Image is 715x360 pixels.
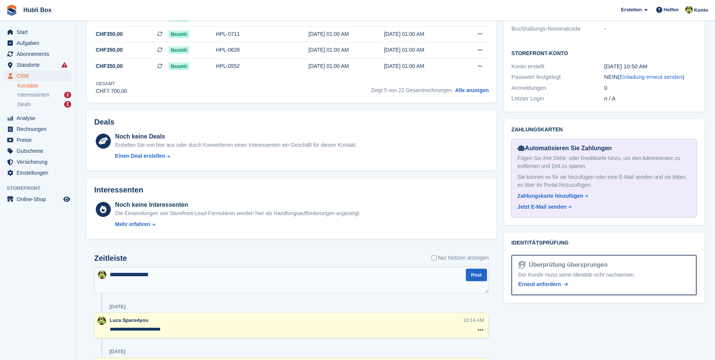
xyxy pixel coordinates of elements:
h2: Identitätsprüfung [511,240,697,246]
a: menu [4,113,71,123]
div: Einen Deal erstellen [115,152,165,160]
div: Noch keine Deals [115,132,357,141]
span: Erstellen [621,6,642,14]
h2: Storefront-Konto [511,49,697,57]
span: Aufgaben [17,38,62,48]
div: [DATE] 10:50 AM [604,62,697,71]
div: 0 [604,84,697,92]
div: Konto erstellt [511,62,604,71]
a: menu [4,135,71,145]
a: Hubli Box [20,4,55,16]
div: Die Einsendungen von Storefront-Lead-Formularen werden hier als Handlungsaufforderungen angezeigt. [115,209,360,217]
h2: Zahlungskarten [511,127,697,133]
span: Helfen [664,6,679,14]
img: stora-icon-8386f47178a22dfd0bd8f6a31ec36ba5ce8667c1dd55bd0f319d3a0aa187defe.svg [6,5,17,16]
div: Jetzt E-Mail senden [517,203,566,211]
div: Passwort festgelegt [511,73,604,82]
i: Es sind Fehler bei der Synchronisierung von Smart-Einträgen aufgetreten [61,62,67,68]
span: Preise [17,135,62,145]
div: HPL-0711 [216,30,308,38]
div: [DATE] 01:00 AM [384,30,459,38]
div: CHF7.700,00 [96,87,127,95]
span: CHF350,00 [96,30,123,38]
a: Mehr erfahren [115,220,360,228]
span: Einstellungen [17,168,62,178]
a: menu [4,168,71,178]
span: Bezahlt [168,46,189,54]
div: Überprüfung übersprungen [526,260,608,269]
a: Zahlungskarte hinzufügen [517,192,687,200]
a: menu [4,124,71,134]
a: Alle anzeigen [455,87,488,93]
span: Bezahlt [168,63,189,70]
span: Zeigt 5 von 22 Gesamtrechnungen [371,87,452,93]
a: menu [4,157,71,167]
a: Speisekarte [4,194,71,205]
div: [DATE] 01:00 AM [384,62,459,70]
div: 10:14 AM [463,317,484,324]
span: Storefront [7,185,75,192]
a: menu [4,49,71,59]
button: Post [466,269,487,281]
span: Konto [694,6,708,14]
div: Noch keine Interessenten [115,200,360,209]
h2: Zeitleiste [94,254,127,263]
label: Nur Notizen anzeigen [432,254,489,262]
a: Vorschau-Shop [62,195,71,204]
span: Analyse [17,113,62,123]
div: n / A [604,94,697,103]
span: CRM [17,71,62,81]
div: - [604,25,697,33]
h2: Deals [94,118,114,126]
span: Gutscheine [17,146,62,156]
span: ( ) [618,74,684,80]
a: Interessenten 1 [17,91,71,99]
span: CHF350,00 [96,62,123,70]
span: Standorte [17,60,62,70]
span: Versicherung [17,157,62,167]
div: [DATE] 01:00 AM [308,46,384,54]
span: Bezahlt [168,31,189,38]
div: [DATE] [109,304,126,310]
div: Mehr erfahren [115,220,150,228]
span: Erneut anfordern [518,281,561,287]
span: CHF350,00 [96,46,123,54]
a: Deals 1 [17,100,71,108]
div: Anmeldungen [511,84,604,92]
a: menu [4,38,71,48]
a: menu [4,27,71,37]
span: Start [17,27,62,37]
a: Einladung erneut senden [620,74,683,80]
a: menu [4,71,71,81]
a: Erneut anfordern [518,280,568,288]
img: Luca Space4you [98,317,106,325]
div: HPL-0628 [216,46,308,54]
div: Gesamt [96,80,127,87]
div: NEIN [604,73,697,82]
span: Luca Space4you [110,317,149,323]
img: Luca Space4you [685,6,693,14]
div: Sie können es für sie hinzufügen oder eine E-Mail senden und sie bitten, es über ihr Portal hinzu... [517,173,691,189]
div: [DATE] 01:00 AM [308,62,384,70]
a: Einen Deal erstellen [115,152,357,160]
a: menu [4,60,71,70]
div: Fügen Sie ihre Debit- oder Kreditkarte hinzu, um den Administrator zu entfernen und Zeit zu sparen. [517,154,691,170]
div: [DATE] 01:00 AM [384,46,459,54]
div: Automatisieren Sie Zahlungen [517,144,691,153]
span: Rechnungen [17,124,62,134]
img: Identitätsüberprüfung bereit [518,261,526,269]
div: 1 [64,101,71,108]
a: Kontakte [17,82,71,89]
span: Abonnements [17,49,62,59]
span: Deals [17,101,31,108]
div: Erstellen Sie von hier aus oder durch Konvertieren eines Interessenten ein Geschäft für diesen Ko... [115,141,357,149]
div: [DATE] [109,349,126,355]
div: 1 [64,92,71,98]
div: [DATE] 01:00 AM [308,30,384,38]
span: Interessenten [17,91,49,98]
div: Buchhaltungs-Nominalcode [511,25,604,33]
span: Online-Shop [17,194,62,205]
div: Der Kunde muss seine Identität nicht nachweisen. [518,271,690,279]
h2: Interessenten [94,186,143,194]
div: HPL-0552 [216,62,308,70]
